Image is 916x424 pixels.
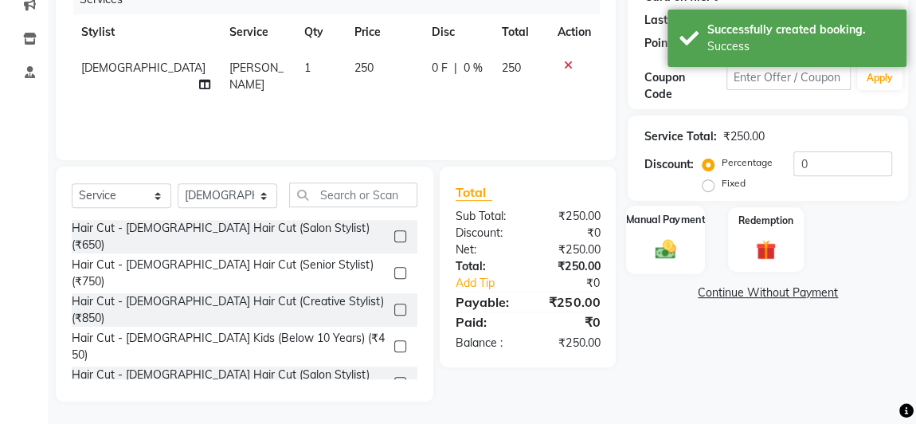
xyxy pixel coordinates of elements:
input: Enter Offer / Coupon Code [726,65,851,90]
div: Hair Cut - [DEMOGRAPHIC_DATA] Hair Cut (Salon Stylist) (₹350) [72,367,388,400]
span: 250 [502,61,521,75]
div: Discount: [444,225,528,241]
th: Qty [295,14,345,50]
th: Total [492,14,548,50]
div: Payable: [444,292,528,312]
div: Last Visit: [644,12,697,29]
div: Successfully created booking. [707,22,894,38]
div: Total: [444,258,528,275]
div: ₹250.00 [528,258,613,275]
span: [DEMOGRAPHIC_DATA] [81,61,206,75]
span: | [454,60,457,77]
a: Continue Without Payment [631,285,905,301]
span: 250 [354,61,374,75]
div: Sub Total: [444,208,528,225]
div: Service Total: [644,128,716,145]
div: Discount: [644,156,693,173]
div: ₹250.00 [528,241,613,258]
div: ₹0 [542,275,612,292]
div: ₹250.00 [528,208,613,225]
div: Hair Cut - [DEMOGRAPHIC_DATA] Kids (Below 10 Years) (₹450) [72,330,388,363]
button: Apply [857,66,902,90]
img: _gift.svg [750,238,783,263]
div: ₹0 [528,312,613,332]
div: Paid: [444,312,528,332]
div: Hair Cut - [DEMOGRAPHIC_DATA] Hair Cut (Senior Stylist) (₹750) [72,257,388,290]
div: Points: [644,35,679,52]
input: Search or Scan [289,183,417,207]
span: 0 % [464,60,483,77]
span: 0 F [432,60,448,77]
span: [PERSON_NAME] [229,61,284,92]
div: ₹250.00 [722,128,764,145]
div: Net: [444,241,528,258]
label: Manual Payment [626,212,706,227]
div: Balance : [444,335,528,351]
label: Fixed [721,176,745,190]
th: Disc [422,14,492,50]
th: Action [547,14,600,50]
div: Success [707,38,894,55]
span: 1 [304,61,311,75]
th: Service [220,14,296,50]
img: _cash.svg [648,237,683,261]
label: Redemption [738,214,793,228]
th: Price [345,14,422,50]
div: ₹250.00 [528,335,613,351]
div: Coupon Code [644,69,726,103]
div: ₹0 [528,225,613,241]
div: ₹250.00 [528,292,613,312]
div: Hair Cut - [DEMOGRAPHIC_DATA] Hair Cut (Salon Stylist) (₹650) [72,220,388,253]
a: Add Tip [444,275,542,292]
span: Total [456,184,492,201]
div: Hair Cut - [DEMOGRAPHIC_DATA] Hair Cut (Creative Stylist) (₹850) [72,293,388,327]
th: Stylist [72,14,220,50]
label: Percentage [721,155,772,170]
